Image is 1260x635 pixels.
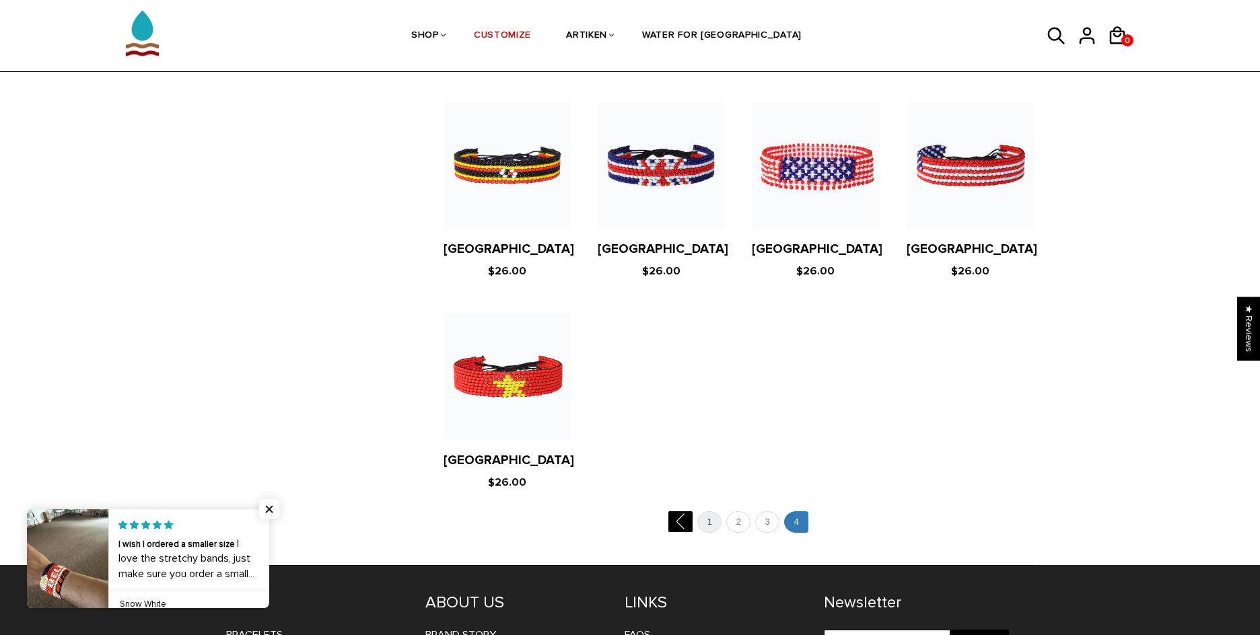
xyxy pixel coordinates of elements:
[796,264,835,278] span: $26.00
[726,511,750,533] a: 2
[474,1,531,72] a: CUSTOMIZE
[598,241,728,257] a: [GEOGRAPHIC_DATA]
[752,241,882,257] a: [GEOGRAPHIC_DATA]
[488,264,526,278] span: $26.00
[488,476,526,489] span: $26.00
[755,511,779,533] a: 3
[668,511,693,532] a: 
[697,511,722,533] a: 1
[444,453,574,468] a: [GEOGRAPHIC_DATA]
[425,593,604,613] h4: ABOUT US
[259,499,279,519] span: Close popup widget
[951,264,989,278] span: $26.00
[784,511,808,533] a: 4
[1121,32,1133,49] span: 0
[1121,34,1133,46] a: 0
[824,593,1009,613] h4: Newsletter
[411,1,439,72] a: SHOP
[625,593,804,613] h4: LINKS
[566,1,607,72] a: ARTIKEN
[642,264,680,278] span: $26.00
[907,241,1037,257] a: [GEOGRAPHIC_DATA]
[1237,297,1260,361] div: Click to open Judge.me floating reviews tab
[642,1,802,72] a: WATER FOR [GEOGRAPHIC_DATA]
[444,241,574,257] a: [GEOGRAPHIC_DATA]
[226,593,405,613] h4: SHOP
